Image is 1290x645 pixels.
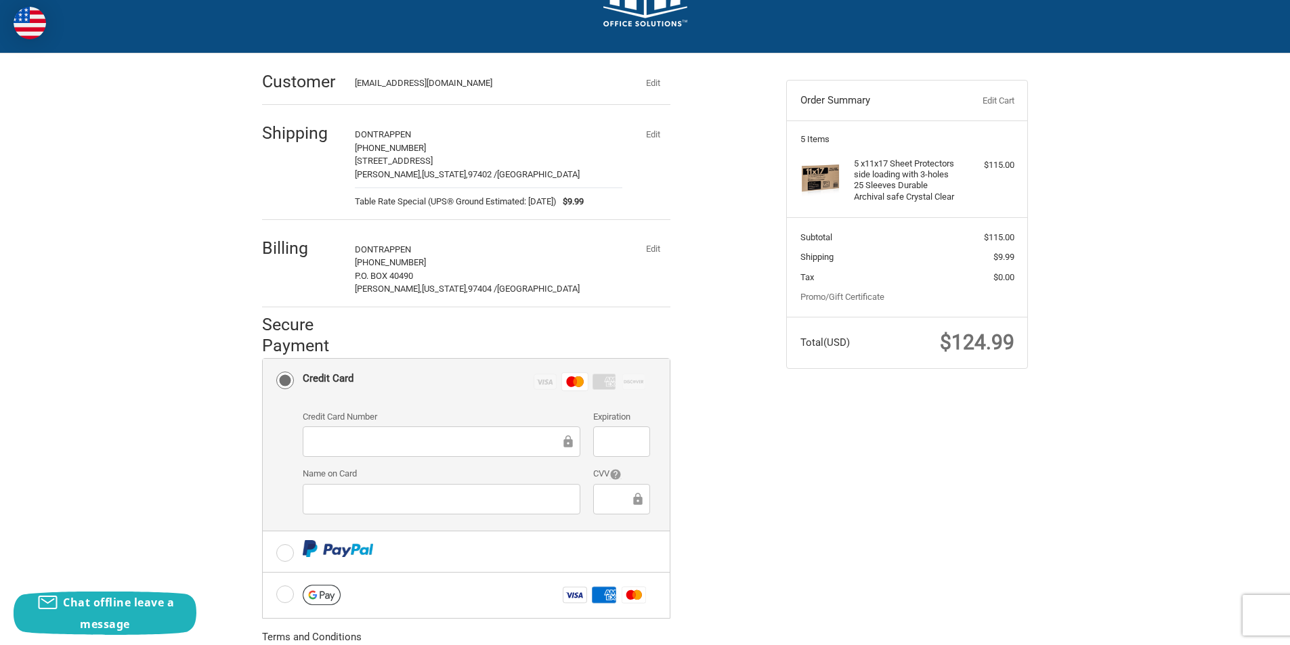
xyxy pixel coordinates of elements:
[355,195,557,208] span: Table Rate Special (UPS® Ground Estimated: [DATE])
[961,158,1014,172] div: $115.00
[262,314,353,357] h2: Secure Payment
[593,467,649,481] label: CVV
[355,76,609,90] div: [EMAIL_ADDRESS][DOMAIN_NAME]
[355,271,413,281] span: P.O. BOX 40490
[557,195,584,208] span: $9.99
[800,232,832,242] span: Subtotal
[497,169,580,179] span: [GEOGRAPHIC_DATA]
[355,156,433,166] span: [STREET_ADDRESS]
[373,129,411,139] span: TRAPPEN
[984,232,1014,242] span: $115.00
[262,123,341,143] h2: Shipping
[635,240,670,259] button: Edit
[262,238,341,259] h2: Billing
[635,73,670,92] button: Edit
[303,410,580,424] label: Credit Card Number
[355,244,373,254] span: DON
[303,585,341,605] img: Google Pay icon
[468,284,497,294] span: 97404 /
[355,257,426,267] span: [PHONE_NUMBER]
[303,467,580,481] label: Name on Card
[312,434,561,449] iframe: Secure Credit Card Frame - Credit Card Number
[800,94,947,108] h3: Order Summary
[800,134,1014,145] h3: 5 Items
[947,94,1014,108] a: Edit Cart
[800,272,814,282] span: Tax
[355,284,422,294] span: [PERSON_NAME],
[373,244,411,254] span: TRAPPEN
[940,330,1014,354] span: $124.99
[800,292,884,302] a: Promo/Gift Certificate
[603,434,640,449] iframe: Secure Credit Card Frame - Expiration Date
[993,252,1014,262] span: $9.99
[312,491,571,507] iframe: Secure Credit Card Frame - Cardholder Name
[303,540,374,557] img: PayPal icon
[800,252,834,262] span: Shipping
[497,284,580,294] span: [GEOGRAPHIC_DATA]
[593,410,649,424] label: Expiration
[993,272,1014,282] span: $0.00
[262,71,341,92] h2: Customer
[603,491,630,507] iframe: Secure Credit Card Frame - CVV
[422,284,468,294] span: [US_STATE],
[468,169,497,179] span: 97402 /
[355,143,426,153] span: [PHONE_NUMBER]
[635,125,670,143] button: Edit
[854,158,958,202] h4: 5 x 11x17 Sheet Protectors side loading with 3-holes 25 Sleeves Durable Archival safe Crystal Clear
[800,336,850,349] span: Total (USD)
[63,595,174,631] span: Chat offline leave a message
[355,169,422,179] span: [PERSON_NAME],
[14,7,46,39] img: duty and tax information for United States
[422,169,468,179] span: [US_STATE],
[303,368,353,390] div: Credit Card
[355,129,373,139] span: DON
[14,592,196,635] button: Chat offline leave a message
